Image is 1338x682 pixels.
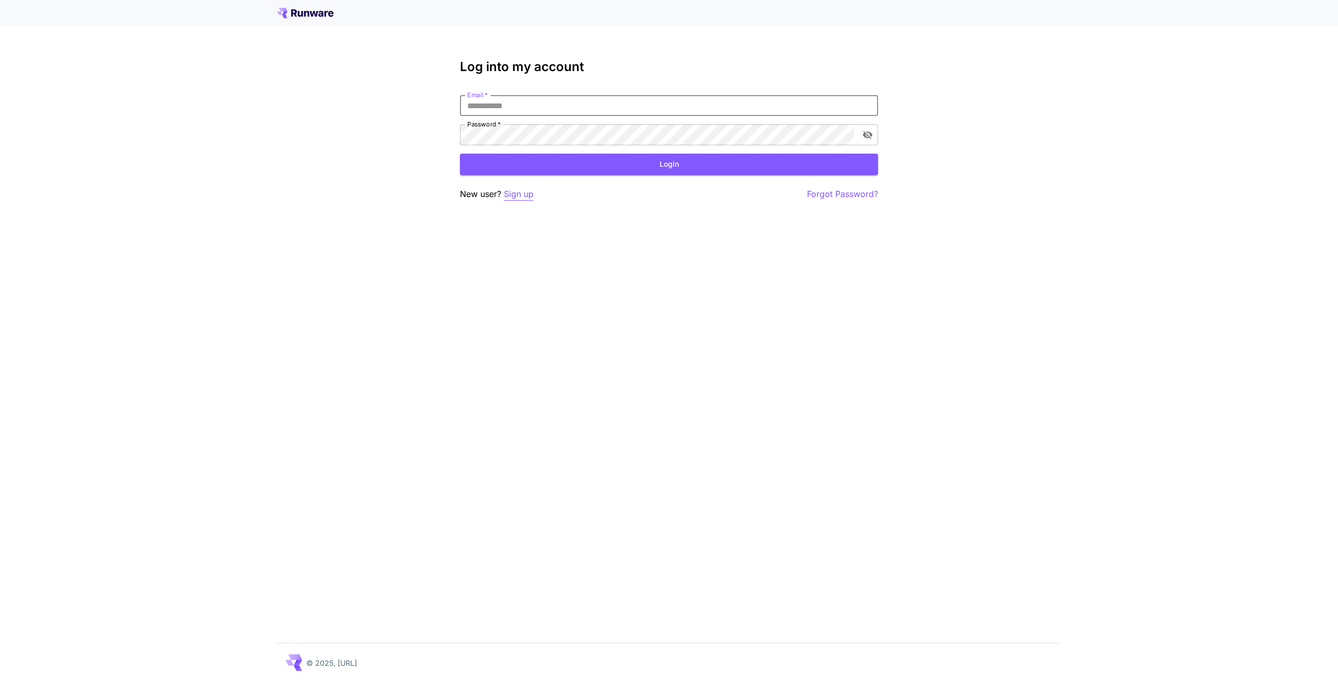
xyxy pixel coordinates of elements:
button: Forgot Password? [807,188,878,201]
label: Password [467,120,501,129]
p: © 2025, [URL] [306,657,357,668]
button: toggle password visibility [858,125,877,144]
label: Email [467,90,488,99]
p: New user? [460,188,534,201]
button: Login [460,154,878,175]
h3: Log into my account [460,60,878,74]
button: Sign up [504,188,534,201]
